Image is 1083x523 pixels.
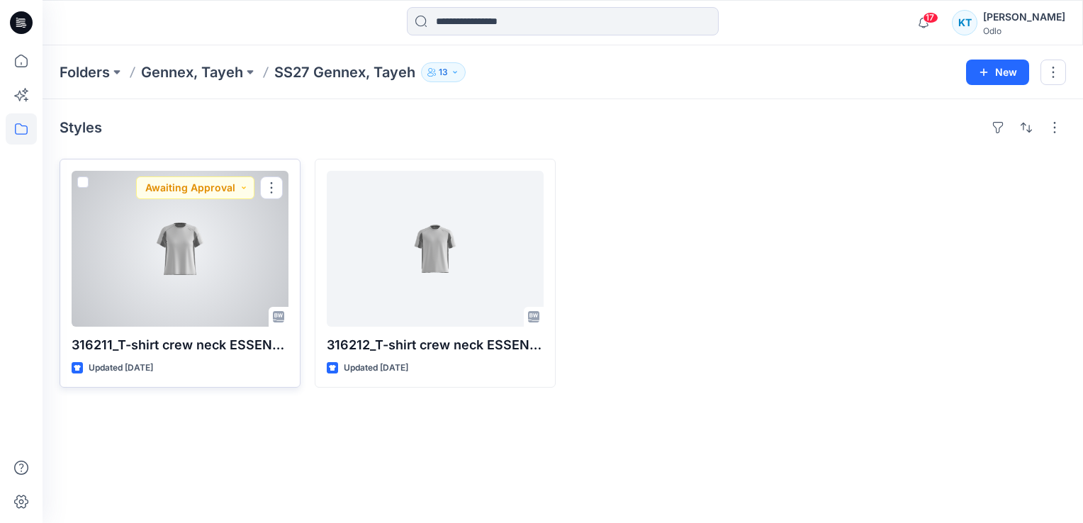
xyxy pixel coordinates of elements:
div: [PERSON_NAME] [983,9,1065,26]
p: 316211_T-shirt crew neck ESSENTIAL LINENCOOL_EP_YPT [72,335,288,355]
div: KT [952,10,977,35]
a: 316212_T-shirt crew neck ESSENTIAL LINENCOOL_EP_YPT [327,171,544,327]
button: New [966,60,1029,85]
a: Folders [60,62,110,82]
div: Odlo [983,26,1065,36]
a: 316211_T-shirt crew neck ESSENTIAL LINENCOOL_EP_YPT [72,171,288,327]
p: 13 [439,64,448,80]
span: 17 [923,12,938,23]
a: Gennex, Tayeh [141,62,243,82]
p: 316212_T-shirt crew neck ESSENTIAL LINENCOOL_EP_YPT [327,335,544,355]
p: Updated [DATE] [89,361,153,376]
h4: Styles [60,119,102,136]
p: Updated [DATE] [344,361,408,376]
button: 13 [421,62,466,82]
p: SS27 Gennex, Tayeh [274,62,415,82]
